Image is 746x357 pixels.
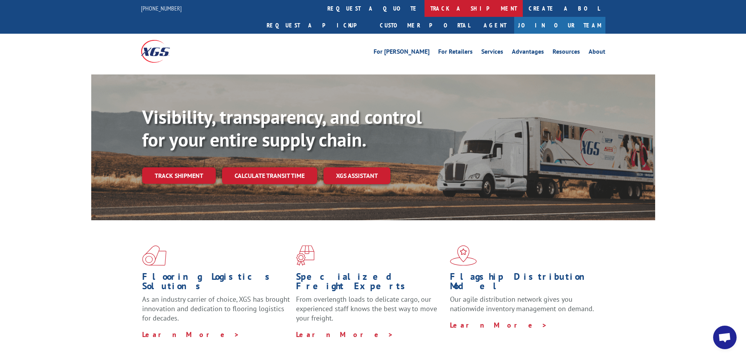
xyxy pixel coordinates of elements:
a: Resources [553,49,580,57]
span: As an industry carrier of choice, XGS has brought innovation and dedication to flooring logistics... [142,295,290,323]
a: [PHONE_NUMBER] [141,4,182,12]
p: From overlength loads to delicate cargo, our experienced staff knows the best way to move your fr... [296,295,444,330]
a: Request a pickup [261,17,374,34]
a: Customer Portal [374,17,476,34]
span: Our agile distribution network gives you nationwide inventory management on demand. [450,295,594,313]
img: xgs-icon-total-supply-chain-intelligence-red [142,245,166,266]
img: xgs-icon-flagship-distribution-model-red [450,245,477,266]
h1: Flagship Distribution Model [450,272,598,295]
h1: Flooring Logistics Solutions [142,272,290,295]
a: Services [481,49,503,57]
a: XGS ASSISTANT [323,167,390,184]
a: About [589,49,605,57]
a: Learn More > [296,330,394,339]
a: Learn More > [450,321,547,330]
a: Advantages [512,49,544,57]
h1: Specialized Freight Experts [296,272,444,295]
div: Open chat [713,326,737,349]
b: Visibility, transparency, and control for your entire supply chain. [142,105,422,152]
a: Calculate transit time [222,167,317,184]
a: For Retailers [438,49,473,57]
a: Learn More > [142,330,240,339]
a: For [PERSON_NAME] [374,49,430,57]
img: xgs-icon-focused-on-flooring-red [296,245,314,266]
a: Track shipment [142,167,216,184]
a: Agent [476,17,514,34]
a: Join Our Team [514,17,605,34]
